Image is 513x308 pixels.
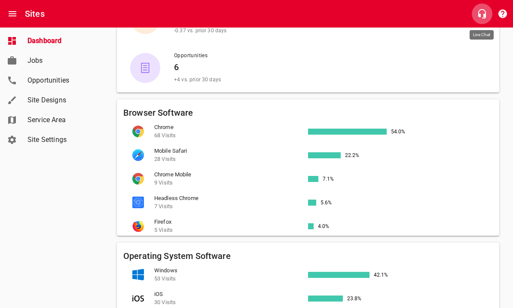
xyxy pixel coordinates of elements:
[389,129,430,135] div: 54.0%
[130,147,146,163] div: Mobile Safari
[132,197,144,208] img: HC.png
[130,267,146,282] div: Windows
[154,194,294,203] span: Headless Chrome
[316,223,357,229] div: 4.0%
[132,173,144,185] img: CM.png
[27,36,93,46] span: Dashboard
[132,293,144,304] img: IOS.png
[132,269,144,280] img: WIN.png
[130,290,146,306] div: iOS
[174,52,479,60] span: Opportunities
[130,218,146,234] div: Firefox
[154,274,294,283] p: 53 Visits
[154,170,294,179] span: Chrome Mobile
[154,226,294,234] p: 5 Visits
[154,202,294,211] p: 7 Visits
[130,194,146,210] div: Headless Chrome
[154,298,294,307] p: 30 Visits
[154,147,294,155] span: Mobile Safari
[321,176,361,182] div: 7.1%
[27,75,93,86] span: Opportunities
[174,77,221,83] span: +4 vs. prior 30 days
[154,266,294,275] span: Windows
[27,135,93,145] span: Site Settings
[132,149,144,161] img: MF.png
[343,152,384,158] div: 22.2%
[174,28,226,34] span: -0.37 vs. prior 30 days
[372,272,412,278] div: 42.1%
[154,131,294,140] p: 68 Visits
[27,95,93,105] span: Site Designs
[27,55,93,66] span: Jobs
[27,115,93,125] span: Service Area
[492,3,513,24] button: Support Portal
[318,200,359,206] div: 5.6%
[345,296,386,302] div: 23.8%
[174,60,479,74] h6: 6
[25,7,45,21] h6: Sites
[123,106,493,120] h6: Browser Software
[154,179,294,187] p: 9 Visits
[123,249,493,263] h6: Operating System Software
[154,155,294,163] p: 28 Visits
[154,123,294,132] span: Chrome
[132,126,144,137] img: CH.png
[132,220,144,232] img: FF.png
[130,171,146,186] div: Chrome Mobile
[2,3,23,24] button: Open drawer
[130,123,146,139] div: Chrome
[154,218,294,226] span: Firefox
[154,290,294,299] span: iOS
